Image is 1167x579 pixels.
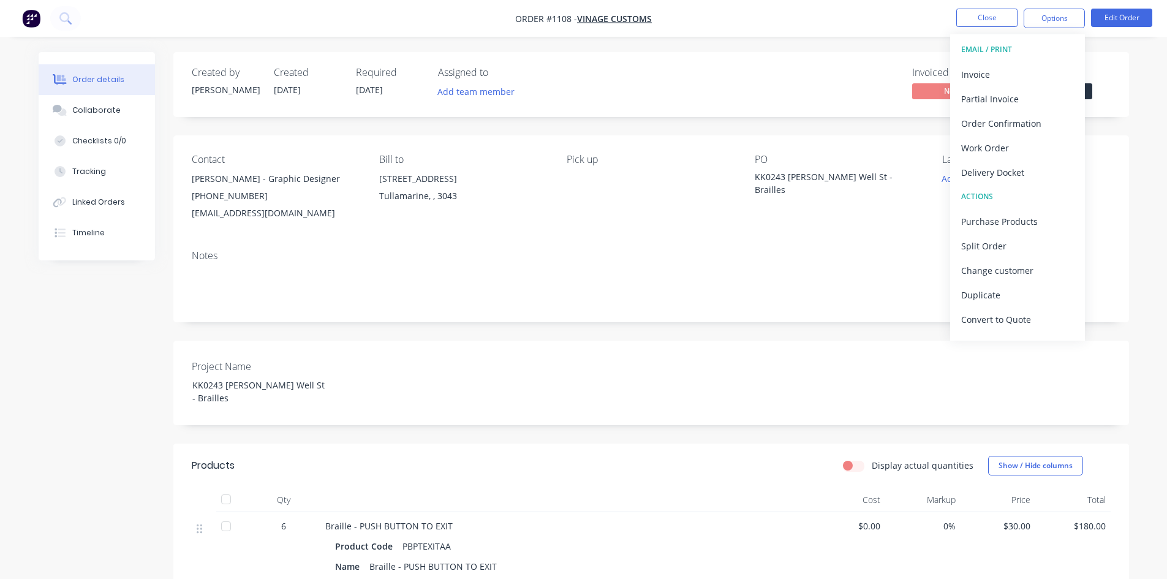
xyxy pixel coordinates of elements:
[755,154,923,165] div: PO
[950,307,1085,331] button: Convert to Quote
[192,83,259,96] div: [PERSON_NAME]
[961,42,1074,58] div: EMAIL / PRINT
[577,13,652,25] a: Vinage Customs
[335,537,398,555] div: Product Code
[950,62,1085,86] button: Invoice
[950,282,1085,307] button: Duplicate
[961,262,1074,279] div: Change customer
[950,160,1085,184] button: Delivery Docket
[950,37,1085,62] button: EMAIL / PRINT
[281,520,286,532] span: 6
[72,105,121,116] div: Collaborate
[274,84,301,96] span: [DATE]
[72,74,124,85] div: Order details
[515,13,577,25] span: Order #1108 -
[379,187,547,205] div: Tullamarine, , 3043
[961,139,1074,157] div: Work Order
[950,209,1085,233] button: Purchase Products
[22,9,40,28] img: Factory
[39,126,155,156] button: Checklists 0/0
[950,184,1085,209] button: ACTIONS
[950,86,1085,111] button: Partial Invoice
[961,164,1074,181] div: Delivery Docket
[192,458,235,473] div: Products
[192,187,360,205] div: [PHONE_NUMBER]
[39,95,155,126] button: Collaborate
[567,154,735,165] div: Pick up
[379,170,547,210] div: [STREET_ADDRESS]Tullamarine, , 3043
[398,537,456,555] div: PBPTEXITAA
[39,218,155,248] button: Timeline
[192,250,1111,262] div: Notes
[961,286,1074,304] div: Duplicate
[247,488,320,512] div: Qty
[950,331,1085,356] button: Archive
[431,83,521,100] button: Add team member
[438,67,561,78] div: Assigned to
[183,376,336,407] div: KK0243 [PERSON_NAME] Well St - Brailles
[810,488,886,512] div: Cost
[965,520,1031,532] span: $30.00
[72,227,105,238] div: Timeline
[890,520,956,532] span: 0%
[364,558,502,575] div: Braille - PUSH BUTTON TO EXIT
[325,520,453,532] span: Braille - PUSH BUTTON TO EXIT
[950,258,1085,282] button: Change customer
[961,66,1074,83] div: Invoice
[192,170,360,222] div: [PERSON_NAME] - Graphic Designer[PHONE_NUMBER][EMAIL_ADDRESS][DOMAIN_NAME]
[192,205,360,222] div: [EMAIL_ADDRESS][DOMAIN_NAME]
[356,84,383,96] span: [DATE]
[1091,9,1152,27] button: Edit Order
[961,488,1036,512] div: Price
[988,456,1083,475] button: Show / Hide columns
[192,170,360,187] div: [PERSON_NAME] - Graphic Designer
[950,111,1085,135] button: Order Confirmation
[961,189,1074,205] div: ACTIONS
[935,170,992,187] button: Add labels
[1024,9,1085,28] button: Options
[192,154,360,165] div: Contact
[961,90,1074,108] div: Partial Invoice
[438,83,521,100] button: Add team member
[961,311,1074,328] div: Convert to Quote
[815,520,881,532] span: $0.00
[39,187,155,218] button: Linked Orders
[72,166,106,177] div: Tracking
[1035,488,1111,512] div: Total
[72,197,125,208] div: Linked Orders
[950,233,1085,258] button: Split Order
[39,156,155,187] button: Tracking
[39,64,155,95] button: Order details
[956,9,1018,27] button: Close
[950,135,1085,160] button: Work Order
[961,335,1074,353] div: Archive
[379,170,547,187] div: [STREET_ADDRESS]
[912,67,1004,78] div: Invoiced
[961,237,1074,255] div: Split Order
[356,67,423,78] div: Required
[942,154,1110,165] div: Labels
[1040,520,1106,532] span: $180.00
[912,83,986,99] span: No
[72,135,126,146] div: Checklists 0/0
[961,115,1074,132] div: Order Confirmation
[872,459,973,472] label: Display actual quantities
[961,213,1074,230] div: Purchase Products
[755,170,908,196] div: KK0243 [PERSON_NAME] Well St - Brailles
[885,488,961,512] div: Markup
[379,154,547,165] div: Bill to
[192,359,345,374] label: Project Name
[192,67,259,78] div: Created by
[335,558,364,575] div: Name
[274,67,341,78] div: Created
